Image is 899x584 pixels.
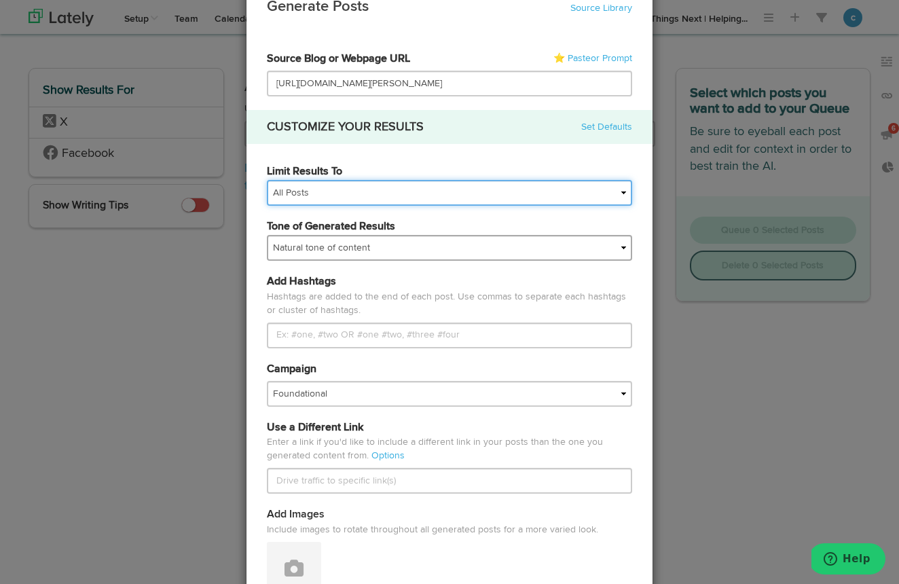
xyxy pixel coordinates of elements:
label: Campaign [267,362,316,378]
span: Use a Different Link [267,422,363,433]
span: Add Images [267,509,325,520]
label: Limit Results To [267,164,342,180]
span: Include images to rotate throughout all generated posts for a more varied look. [267,523,632,542]
iframe: Opens a widget where you can find more information [811,543,885,577]
input: Ex: #one, #two OR #one #two, #three #four [267,323,632,348]
span: Enter a link if you'd like to include a different link in your posts than the one you generated c... [267,437,603,460]
a: Options [371,451,405,460]
span: or Prompt [591,54,632,63]
label: Tone of Generated Results [267,219,395,235]
label: Add Hashtags [267,274,336,290]
input: Include http:// [267,71,632,96]
span: Hashtags are added to the end of each post. Use commas to separate each hashtags or cluster of ha... [267,290,632,323]
input: Drive traffic to specific link(s) [267,468,632,494]
a: ⭐ Paste [553,52,632,65]
h4: CUSTOMIZE YOUR RESULTS [267,120,424,134]
label: Source Blog or Webpage URL [267,52,410,67]
a: Source Library [570,3,632,13]
a: Set Defaults [581,120,632,134]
